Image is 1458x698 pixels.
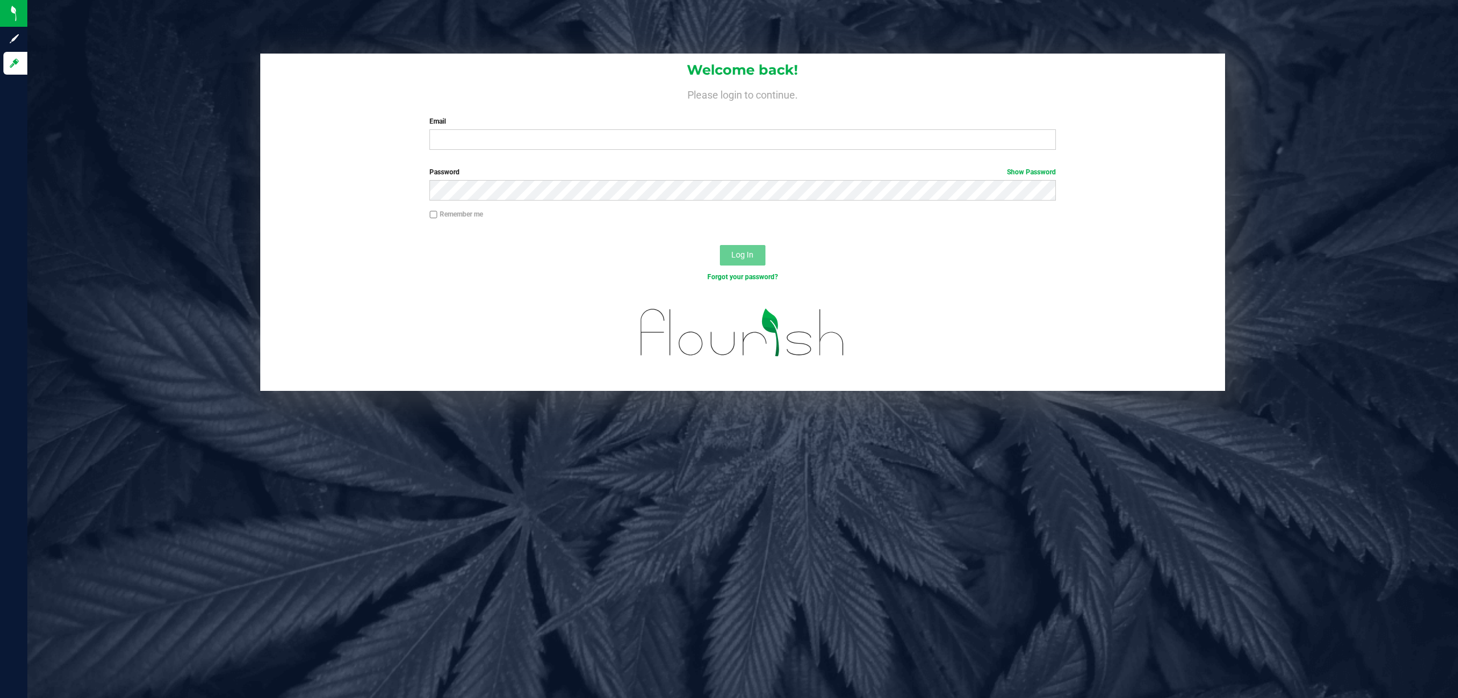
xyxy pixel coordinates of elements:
a: Show Password [1007,168,1056,176]
img: flourish_logo.svg [622,294,863,372]
h1: Welcome back! [260,63,1226,77]
button: Log In [720,245,765,266]
label: Remember me [429,209,483,219]
inline-svg: Log in [9,58,20,69]
inline-svg: Sign up [9,33,20,44]
input: Remember me [429,211,437,219]
h4: Please login to continue. [260,87,1226,100]
span: Log In [731,250,753,259]
label: Email [429,116,1056,126]
a: Forgot your password? [707,273,778,281]
span: Password [429,168,460,176]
